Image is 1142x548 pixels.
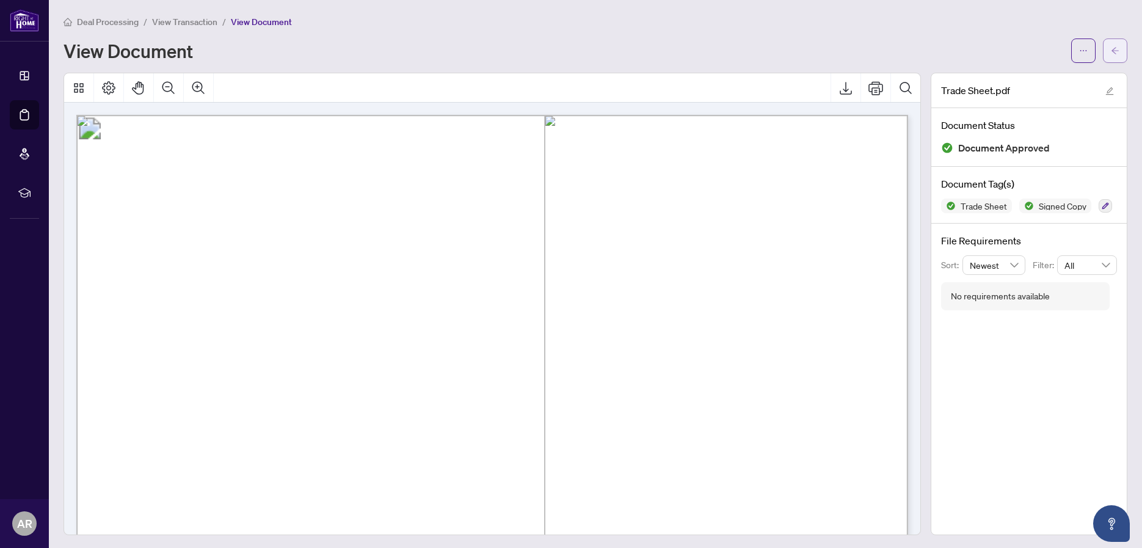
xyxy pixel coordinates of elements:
[941,258,962,272] p: Sort:
[956,202,1012,210] span: Trade Sheet
[222,15,226,29] li: /
[1111,46,1119,55] span: arrow-left
[1019,199,1034,213] img: Status Icon
[10,9,39,32] img: logo
[1105,87,1114,95] span: edit
[941,142,953,154] img: Document Status
[77,16,139,27] span: Deal Processing
[231,16,292,27] span: View Document
[1079,46,1088,55] span: ellipsis
[64,18,72,26] span: home
[17,515,32,532] span: AR
[941,177,1117,191] h4: Document Tag(s)
[64,41,193,60] h1: View Document
[1033,258,1057,272] p: Filter:
[144,15,147,29] li: /
[941,83,1010,98] span: Trade Sheet.pdf
[941,233,1117,248] h4: File Requirements
[958,140,1050,156] span: Document Approved
[152,16,217,27] span: View Transaction
[1034,202,1091,210] span: Signed Copy
[941,199,956,213] img: Status Icon
[1093,505,1130,542] button: Open asap
[941,118,1117,133] h4: Document Status
[1064,256,1110,274] span: All
[970,256,1019,274] span: Newest
[951,290,1050,303] div: No requirements available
